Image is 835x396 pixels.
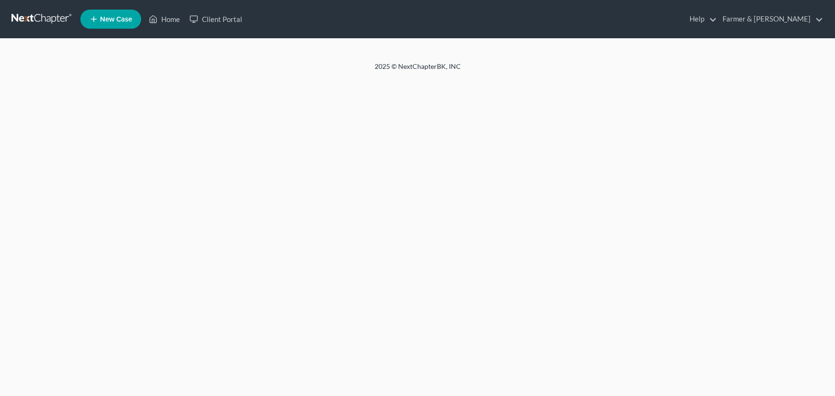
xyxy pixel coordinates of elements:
[685,11,717,28] a: Help
[718,11,823,28] a: Farmer & [PERSON_NAME]
[80,10,141,29] new-legal-case-button: New Case
[185,11,247,28] a: Client Portal
[144,11,185,28] a: Home
[145,62,690,79] div: 2025 © NextChapterBK, INC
